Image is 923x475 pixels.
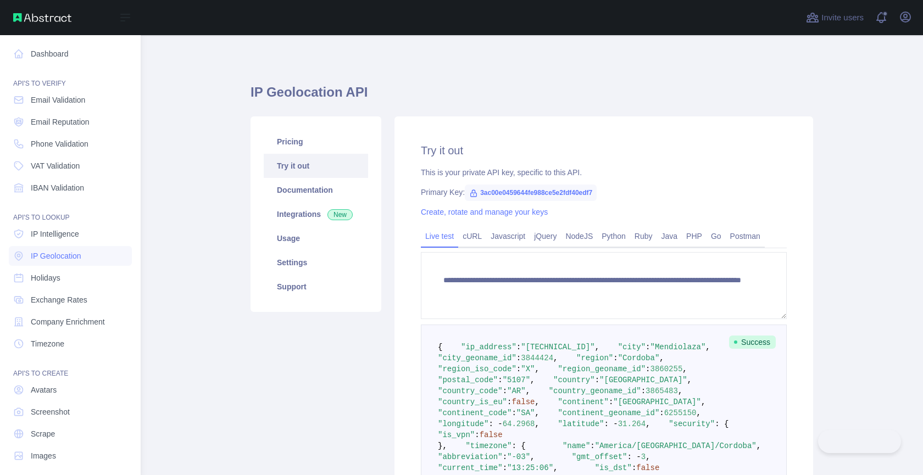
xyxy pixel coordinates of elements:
span: : [498,376,502,384]
span: Screenshot [31,406,70,417]
span: "name" [563,442,590,450]
span: "region_geoname_id" [558,365,646,373]
span: "-03" [507,452,530,461]
span: 31.264 [618,420,646,428]
span: 3844424 [521,354,553,362]
span: Email Reputation [31,116,90,127]
span: , [697,409,701,417]
span: "Cordoba" [618,354,660,362]
div: Primary Key: [421,187,787,198]
span: Phone Validation [31,138,88,149]
a: Postman [726,227,765,245]
div: API'S TO CREATE [9,356,132,378]
a: Exchange Rates [9,290,132,310]
span: : [613,354,618,362]
span: : { [715,420,729,428]
div: API'S TO LOOKUP [9,200,132,222]
span: "America/[GEOGRAPHIC_DATA]/Cordoba" [595,442,757,450]
span: IP Geolocation [31,250,81,261]
span: : [646,365,650,373]
span: 3 [641,452,646,461]
span: "Mendiolaza" [650,343,706,351]
a: Settings [264,250,368,275]
a: Try it out [264,154,368,178]
h1: IP Geolocation API [251,83,813,110]
span: "country" [553,376,595,384]
a: Holidays [9,268,132,288]
span: : - [488,420,502,428]
div: This is your private API key, specific to this API. [421,167,787,178]
span: Exchange Rates [31,294,87,305]
span: : [516,343,521,351]
span: : [646,343,650,351]
a: Java [657,227,682,245]
span: : [503,463,507,472]
span: : [659,409,664,417]
span: , [701,398,705,406]
span: "[TECHNICAL_ID]" [521,343,594,351]
span: "continent_code" [438,409,511,417]
span: "security" [669,420,715,428]
span: , [535,365,539,373]
span: }, [438,442,447,450]
span: "current_time" [438,463,503,472]
span: : [503,452,507,461]
span: : [632,463,636,472]
span: Avatars [31,384,57,395]
a: IP Intelligence [9,224,132,244]
span: , [757,442,761,450]
span: 64.2968 [503,420,535,428]
span: : [511,409,516,417]
a: IP Geolocation [9,246,132,266]
span: "is_vpn" [438,431,475,439]
a: Ruby [630,227,657,245]
span: 3865483 [646,387,678,395]
span: "country_is_eu" [438,398,507,406]
span: : [516,365,521,373]
span: IP Intelligence [31,228,79,239]
a: Pricing [264,130,368,154]
span: "is_dst" [595,463,632,472]
span: "X" [521,365,535,373]
span: , [646,420,650,428]
span: , [530,452,535,461]
span: Email Validation [31,94,85,105]
span: false [480,431,503,439]
span: "latitude" [558,420,604,428]
span: "continent_geoname_id" [558,409,659,417]
span: "region_iso_code" [438,365,516,373]
a: Go [707,227,726,245]
a: cURL [458,227,486,245]
span: , [659,354,664,362]
span: "city" [618,343,646,351]
span: "country_geoname_id" [549,387,641,395]
span: 3860255 [650,365,683,373]
span: , [595,343,599,351]
span: "region" [576,354,613,362]
span: "SA" [516,409,535,417]
a: Live test [421,227,458,245]
a: Integrations New [264,202,368,226]
h2: Try it out [421,143,787,158]
span: "ip_address" [461,343,516,351]
span: : - [604,420,618,428]
span: : [595,376,599,384]
span: , [678,387,682,395]
span: "[GEOGRAPHIC_DATA]" [599,376,687,384]
iframe: Toggle Customer Support [818,430,901,453]
a: Javascript [486,227,530,245]
a: IBAN Validation [9,178,132,198]
a: Create, rotate and manage your keys [421,208,548,216]
span: "gmt_offset" [572,452,627,461]
a: Email Reputation [9,112,132,132]
span: : [516,354,521,362]
img: Abstract API [13,13,71,22]
span: : - [627,452,641,461]
a: Dashboard [9,44,132,64]
span: , [687,376,692,384]
a: Support [264,275,368,299]
span: VAT Validation [31,160,80,171]
span: Company Enrichment [31,316,105,327]
span: false [636,463,659,472]
span: Timezone [31,338,64,349]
